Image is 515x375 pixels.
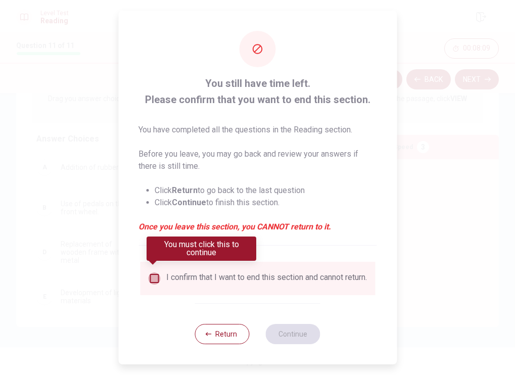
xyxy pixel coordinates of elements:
[266,324,320,344] button: Continue
[172,198,206,207] strong: Continue
[138,148,377,172] p: Before you leave, you may go back and review your answers if there is still time.
[195,324,250,344] button: Return
[172,185,198,195] strong: Return
[147,237,256,261] div: You must click this to continue
[138,221,377,233] em: Once you leave this section, you CANNOT return to it.
[155,184,377,197] li: Click to go back to the last question
[155,197,377,209] li: Click to finish this section.
[138,124,377,136] p: You have completed all the questions in the Reading section.
[148,272,160,285] span: You must click this to continue
[166,272,367,285] div: I confirm that I want to end this section and cannot return.
[138,75,377,108] span: You still have time left. Please confirm that you want to end this section.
